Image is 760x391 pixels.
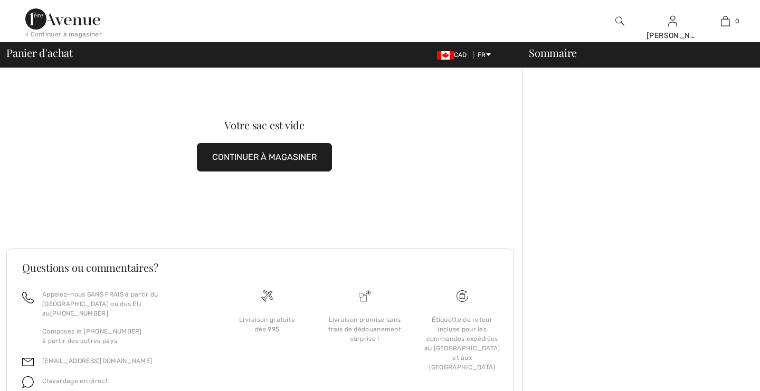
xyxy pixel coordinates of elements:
div: Étiquette de retour incluse pour les commandes expédiées au [GEOGRAPHIC_DATA] et aux [GEOGRAPHIC_... [422,315,502,372]
img: Mon panier [721,15,730,27]
a: 0 [699,15,751,27]
span: Clavardage en direct [42,377,108,385]
div: [PERSON_NAME] [647,30,698,41]
img: Livraison promise sans frais de dédouanement surprise&nbsp;! [359,290,370,302]
img: Mes infos [668,15,677,27]
span: 0 [735,16,739,26]
div: Livraison promise sans frais de dédouanement surprise ! [325,315,405,344]
img: chat [22,376,34,388]
div: Sommaire [516,47,754,58]
a: Se connecter [668,16,677,26]
button: CONTINUER À MAGASINER [197,143,332,171]
div: Livraison gratuite dès 99$ [227,315,308,334]
img: Livraison gratuite dès 99$ [261,290,273,302]
a: [PHONE_NUMBER] [50,310,108,317]
div: < Continuer à magasiner [25,30,102,39]
span: Panier d'achat [6,47,73,58]
img: call [22,292,34,303]
span: FR [478,51,491,59]
a: [EMAIL_ADDRESS][DOMAIN_NAME] [42,357,152,365]
div: Votre sac est vide [32,120,497,130]
h3: Questions ou commentaires? [22,262,498,273]
img: Livraison gratuite dès 99$ [457,290,468,302]
img: recherche [615,15,624,27]
img: email [22,356,34,368]
p: Appelez-nous SANS FRAIS à partir du [GEOGRAPHIC_DATA] ou des EU au [42,290,206,318]
img: 1ère Avenue [25,8,100,30]
span: CAD [437,51,471,59]
p: Composez le [PHONE_NUMBER] à partir des autres pays. [42,327,206,346]
img: Canadian Dollar [437,51,454,60]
